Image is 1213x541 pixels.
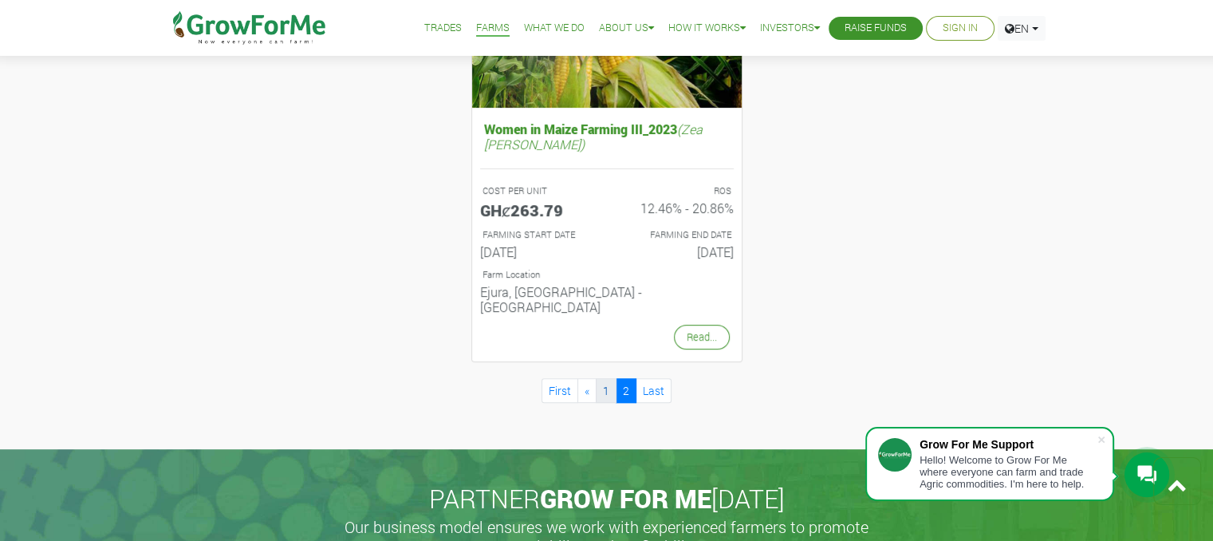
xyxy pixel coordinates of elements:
a: How it Works [668,20,746,37]
a: Farms [476,20,510,37]
p: COST PER UNIT [482,184,593,198]
h5: Women in Maize Farming III_2023 [480,117,734,156]
a: 2 [616,378,636,403]
a: Investors [760,20,820,37]
a: First [542,378,578,403]
h6: Ejura, [GEOGRAPHIC_DATA] - [GEOGRAPHIC_DATA] [480,284,734,314]
a: About Us [599,20,654,37]
a: Read... [674,325,730,349]
h6: [DATE] [619,244,734,259]
p: ROS [621,184,731,198]
a: Trades [424,20,462,37]
p: FARMING END DATE [621,228,731,242]
h2: PARTNER [DATE] [171,484,1043,514]
a: What We Do [524,20,585,37]
a: Last [636,378,671,403]
a: Raise Funds [845,20,907,37]
h6: [DATE] [480,244,595,259]
h6: 12.46% - 20.86% [619,200,734,215]
p: FARMING START DATE [482,228,593,242]
span: GROW FOR ME [540,481,711,515]
nav: Page Navigation [176,378,1038,403]
h5: GHȼ263.79 [480,200,595,219]
i: (Zea [PERSON_NAME]) [484,120,703,152]
p: Location of Farm [482,268,731,282]
span: « [585,383,589,398]
a: EN [998,16,1046,41]
a: 1 [596,378,616,403]
div: Grow For Me Support [920,438,1097,451]
div: Hello! Welcome to Grow For Me where everyone can farm and trade Agric commodities. I'm here to help. [920,454,1097,490]
a: Sign In [943,20,978,37]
